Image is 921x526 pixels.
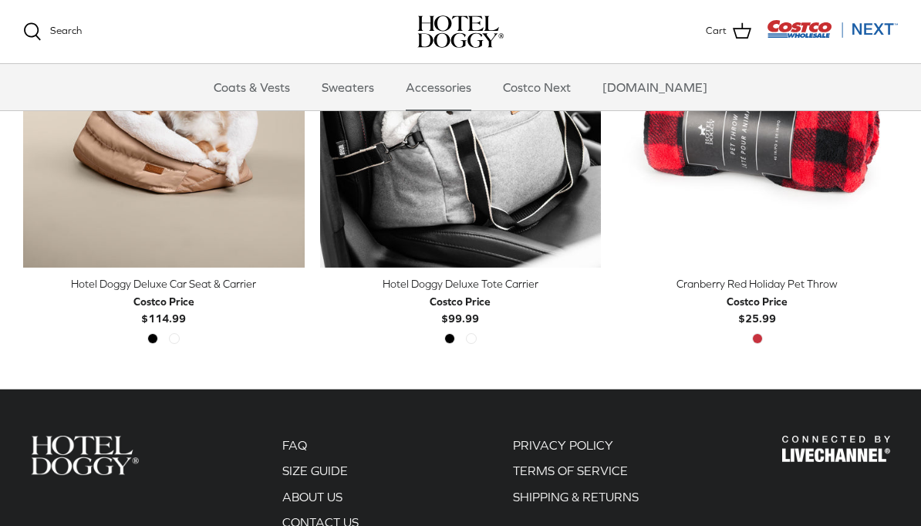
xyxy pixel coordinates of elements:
a: Accessories [392,64,485,110]
a: Visit Costco Next [767,29,898,41]
b: $25.99 [727,293,788,325]
span: Search [50,25,82,36]
span: Cart [706,23,727,39]
a: SIZE GUIDE [282,464,348,477]
a: FAQ [282,438,307,452]
div: Costco Price [133,293,194,310]
a: SHIPPING & RETURNS [513,490,639,504]
div: Hotel Doggy Deluxe Tote Carrier [320,275,602,292]
a: Cart [706,22,751,42]
div: Hotel Doggy Deluxe Car Seat & Carrier [23,275,305,292]
img: hoteldoggycom [417,15,504,48]
a: ABOUT US [282,490,342,504]
a: Cranberry Red Holiday Pet Throw Costco Price$25.99 [616,275,898,327]
a: hoteldoggy.com hoteldoggycom [417,15,504,48]
a: TERMS OF SERVICE [513,464,628,477]
div: Cranberry Red Holiday Pet Throw [616,275,898,292]
a: Coats & Vests [200,64,304,110]
a: Hotel Doggy Deluxe Tote Carrier Costco Price$99.99 [320,275,602,327]
a: [DOMAIN_NAME] [589,64,721,110]
a: Search [23,22,82,41]
img: Hotel Doggy Costco Next [31,436,139,475]
a: Costco Next [489,64,585,110]
b: $99.99 [430,293,491,325]
img: Costco Next [767,19,898,39]
a: Hotel Doggy Deluxe Car Seat & Carrier Costco Price$114.99 [23,275,305,327]
b: $114.99 [133,293,194,325]
div: Costco Price [430,293,491,310]
a: PRIVACY POLICY [513,438,613,452]
img: Hotel Doggy Costco Next [782,436,890,463]
a: Sweaters [308,64,388,110]
div: Costco Price [727,293,788,310]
